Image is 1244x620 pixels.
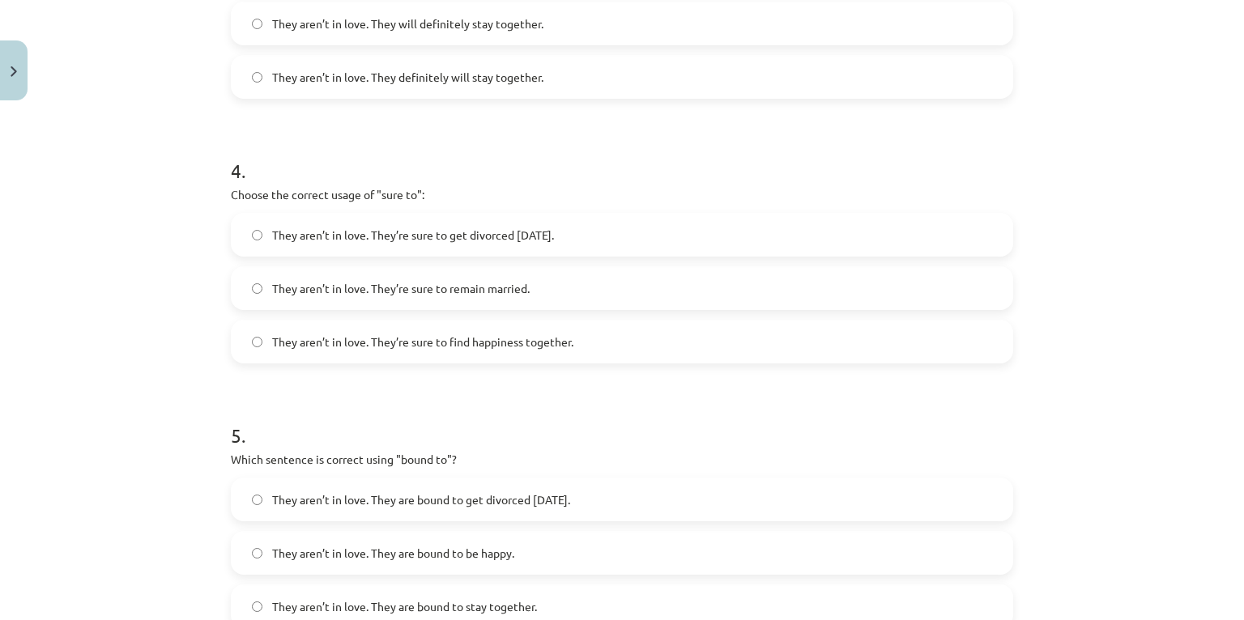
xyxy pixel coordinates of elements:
span: They aren’t in love. They are bound to stay together. [272,598,537,615]
p: Choose the correct usage of "sure to": [231,186,1013,203]
p: Which sentence is correct using "bound to"? [231,451,1013,468]
span: They aren’t in love. They’re sure to find happiness together. [272,333,573,350]
span: They aren’t in love. They’re sure to remain married. [272,280,530,297]
img: icon-close-lesson-0947bae3869378f0d4975bcd49f059093ad1ed9edebbc8119c70593378902aed.svg [11,66,17,77]
input: They aren’t in love. They’re sure to get divorced [DATE]. [252,230,262,240]
input: They aren’t in love. They are bound to get divorced [DATE]. [252,495,262,505]
span: They aren’t in love. They definitely will stay together. [272,69,543,86]
h1: 4 . [231,131,1013,181]
input: They aren’t in love. They are bound to be happy. [252,548,262,558]
span: They aren’t in love. They are bound to be happy. [272,545,514,562]
span: They aren’t in love. They will definitely stay together. [272,15,543,32]
input: They aren’t in love. They’re sure to remain married. [252,283,262,294]
input: They aren’t in love. They’re sure to find happiness together. [252,337,262,347]
input: They aren’t in love. They will definitely stay together. [252,19,262,29]
h1: 5 . [231,396,1013,446]
span: They aren’t in love. They’re sure to get divorced [DATE]. [272,227,554,244]
input: They aren’t in love. They definitely will stay together. [252,72,262,83]
span: They aren’t in love. They are bound to get divorced [DATE]. [272,491,570,508]
input: They aren’t in love. They are bound to stay together. [252,601,262,612]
